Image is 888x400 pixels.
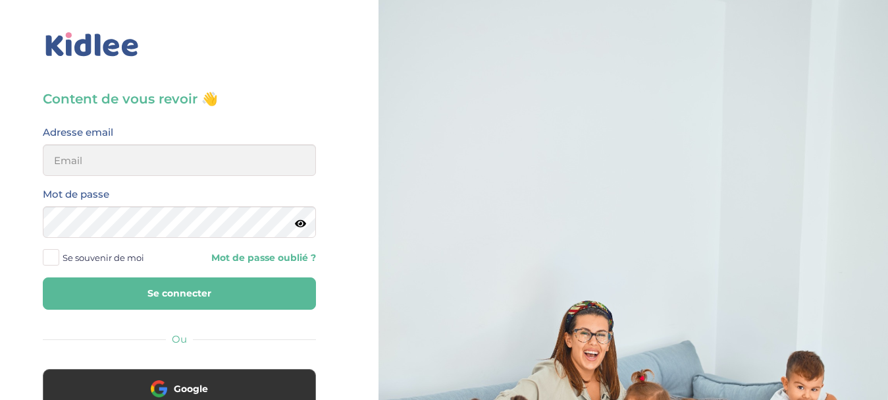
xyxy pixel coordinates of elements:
a: Mot de passe oublié ? [189,252,315,264]
span: Se souvenir de moi [63,249,144,266]
img: logo_kidlee_bleu [43,30,142,60]
span: Google [174,382,208,395]
button: Se connecter [43,277,316,310]
h3: Content de vous revoir 👋 [43,90,316,108]
span: Ou [172,333,187,345]
label: Mot de passe [43,186,109,203]
img: google.png [151,380,167,397]
input: Email [43,144,316,176]
label: Adresse email [43,124,113,141]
